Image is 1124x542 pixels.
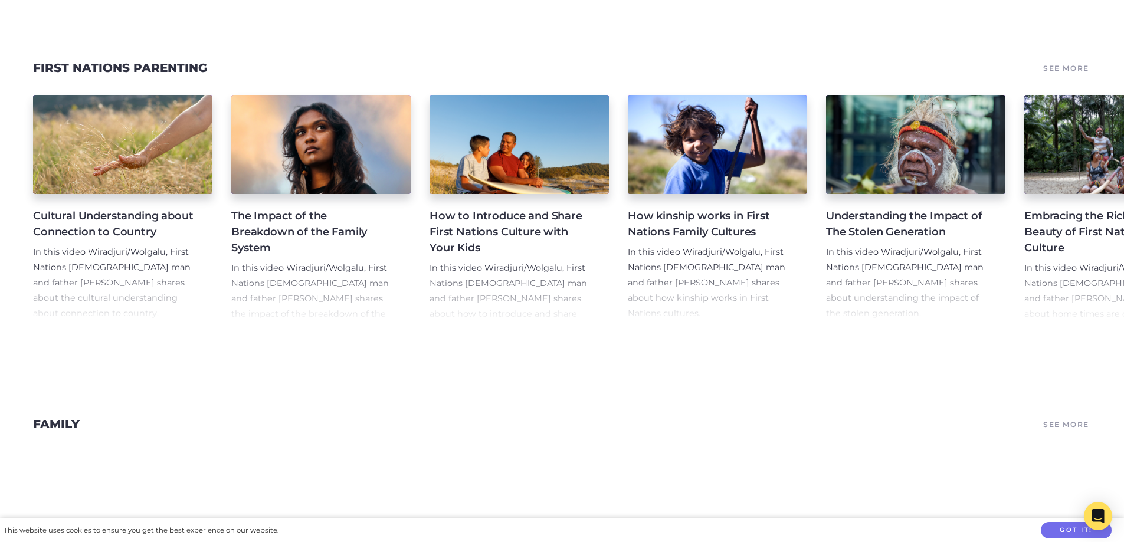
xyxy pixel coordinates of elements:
div: Open Intercom Messenger [1084,502,1112,530]
h4: Understanding the Impact of The Stolen Generation [826,208,987,240]
button: Got it! [1041,522,1112,539]
a: Family [33,417,80,431]
h4: How to Introduce and Share First Nations Culture with Your Kids [430,208,590,256]
div: This website uses cookies to ensure you get the best experience on our website. [4,524,278,537]
h4: The Impact of the Breakdown of the Family System [231,208,392,256]
a: Cultural Understanding about Connection to Country In this video Wiradjuri/Wolgalu, First Nations... [33,95,212,321]
p: In this video Wiradjuri/Wolgalu, First Nations [DEMOGRAPHIC_DATA] man and father [PERSON_NAME] sh... [628,245,788,321]
a: Understanding the Impact of The Stolen Generation In this video Wiradjuri/Wolgalu, First Nations ... [826,95,1005,321]
a: The Impact of the Breakdown of the Family System In this video Wiradjuri/Wolgalu, First Nations [... [231,95,411,321]
a: See More [1041,416,1091,432]
p: In this video Wiradjuri/Wolgalu, First Nations [DEMOGRAPHIC_DATA] man and father [PERSON_NAME] sh... [430,261,590,337]
p: In this video Wiradjuri/Wolgalu, First Nations [DEMOGRAPHIC_DATA] man and father [PERSON_NAME] sh... [231,261,392,337]
a: How kinship works in First Nations Family Cultures In this video Wiradjuri/Wolgalu, First Nations... [628,95,807,321]
h4: How kinship works in First Nations Family Cultures [628,208,788,240]
h4: Cultural Understanding about Connection to Country [33,208,194,240]
a: See More [1041,60,1091,76]
p: In this video Wiradjuri/Wolgalu, First Nations [DEMOGRAPHIC_DATA] man and father [PERSON_NAME] sh... [826,245,987,321]
a: First Nations Parenting [33,61,207,75]
a: How to Introduce and Share First Nations Culture with Your Kids In this video Wiradjuri/Wolgalu, ... [430,95,609,321]
p: In this video Wiradjuri/Wolgalu, First Nations [DEMOGRAPHIC_DATA] man and father [PERSON_NAME] sh... [33,245,194,321]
